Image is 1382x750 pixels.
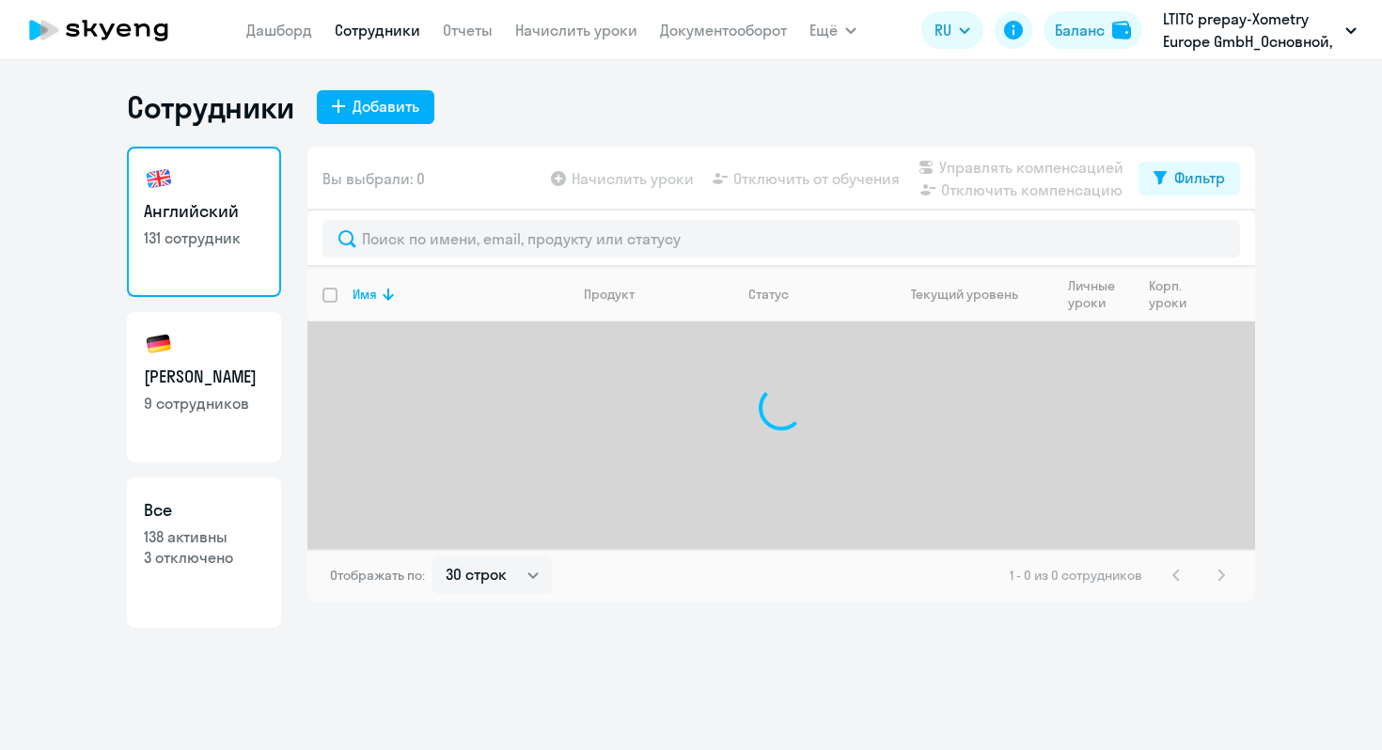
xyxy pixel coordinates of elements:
div: Имя [353,286,377,303]
div: Добавить [353,95,419,117]
span: Вы выбрали: 0 [322,167,425,190]
h3: Английский [144,199,264,224]
div: Текущий уровень [893,286,1052,303]
p: 9 сотрудников [144,393,264,414]
p: LTITC prepay-Xometry Europe GmbH_Основной, Xometry Europe GmbH [1163,8,1338,53]
a: Дашборд [246,21,312,39]
span: 1 - 0 из 0 сотрудников [1010,567,1142,584]
h1: Сотрудники [127,88,294,126]
span: Ещё [809,19,838,41]
span: Отображать по: [330,567,425,584]
div: Статус [748,286,789,303]
button: Фильтр [1139,162,1240,195]
a: Отчеты [443,21,493,39]
a: Английский131 сотрудник [127,147,281,297]
img: balance [1112,21,1131,39]
a: Все138 активны3 отключено [127,477,281,628]
div: Фильтр [1174,166,1225,189]
a: [PERSON_NAME]9 сотрудников [127,312,281,462]
div: Личные уроки [1068,277,1133,311]
p: 131 сотрудник [144,227,264,248]
p: 138 активны [144,526,264,547]
div: Баланс [1055,19,1105,41]
button: RU [921,11,983,49]
p: 3 отключено [144,547,264,568]
span: RU [934,19,951,41]
div: Продукт [584,286,635,303]
button: Балансbalance [1044,11,1142,49]
div: Имя [353,286,568,303]
div: Корп. уроки [1149,277,1201,311]
a: Документооборот [660,21,787,39]
img: german [144,329,174,359]
button: Добавить [317,90,434,124]
input: Поиск по имени, email, продукту или статусу [322,220,1240,258]
img: english [144,164,174,194]
h3: Все [144,498,264,523]
button: LTITC prepay-Xometry Europe GmbH_Основной, Xometry Europe GmbH [1154,8,1366,53]
a: Начислить уроки [515,21,637,39]
button: Ещё [809,11,856,49]
a: Сотрудники [335,21,420,39]
div: Текущий уровень [911,286,1018,303]
h3: [PERSON_NAME] [144,365,264,389]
